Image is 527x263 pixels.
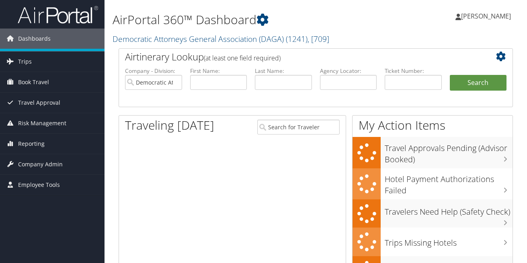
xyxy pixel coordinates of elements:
[125,67,182,75] label: Company - Division:
[353,228,513,256] a: Trips Missing Hotels
[190,67,247,75] label: First Name:
[257,120,340,135] input: Search for Traveler
[255,67,312,75] label: Last Name:
[18,29,51,49] span: Dashboards
[125,117,214,134] h1: Traveling [DATE]
[18,134,45,154] span: Reporting
[18,175,60,195] span: Employee Tools
[286,33,308,44] span: ( 1241 )
[18,93,60,113] span: Travel Approval
[450,75,507,91] button: Search
[385,202,513,217] h3: Travelers Need Help (Safety Check)
[125,50,474,64] h2: Airtinerary Lookup
[113,11,383,28] h1: AirPortal 360™ Dashboard
[385,67,442,75] label: Ticket Number:
[18,154,63,174] span: Company Admin
[204,54,281,62] span: (at least one field required)
[113,33,329,44] a: Democratic Attorneys General Association (DAGA)
[308,33,329,44] span: , [ 709 ]
[353,168,513,199] a: Hotel Payment Authorizations Failed
[320,67,377,75] label: Agency Locator:
[353,199,513,228] a: Travelers Need Help (Safety Check)
[353,137,513,168] a: Travel Approvals Pending (Advisor Booked)
[455,4,519,28] a: [PERSON_NAME]
[385,170,513,196] h3: Hotel Payment Authorizations Failed
[18,113,66,133] span: Risk Management
[18,5,98,24] img: airportal-logo.png
[353,117,513,134] h1: My Action Items
[18,52,32,72] span: Trips
[461,12,511,21] span: [PERSON_NAME]
[385,233,513,249] h3: Trips Missing Hotels
[18,72,49,92] span: Book Travel
[385,139,513,165] h3: Travel Approvals Pending (Advisor Booked)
